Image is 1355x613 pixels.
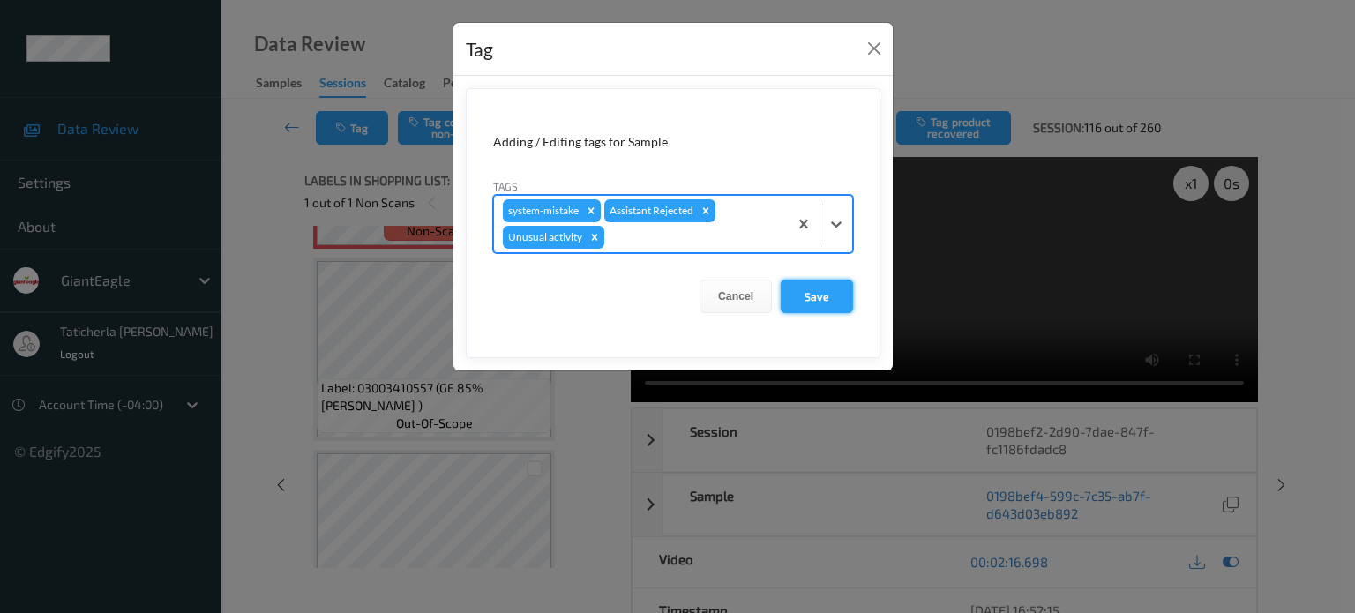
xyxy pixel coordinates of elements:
[604,199,696,222] div: Assistant Rejected
[503,199,581,222] div: system-mistake
[781,280,853,313] button: Save
[503,226,585,249] div: Unusual activity
[700,280,772,313] button: Cancel
[581,199,601,222] div: Remove system-mistake
[862,36,887,61] button: Close
[696,199,715,222] div: Remove Assistant Rejected
[493,178,518,194] label: Tags
[493,133,853,151] div: Adding / Editing tags for Sample
[466,35,493,64] div: Tag
[585,226,604,249] div: Remove Unusual activity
